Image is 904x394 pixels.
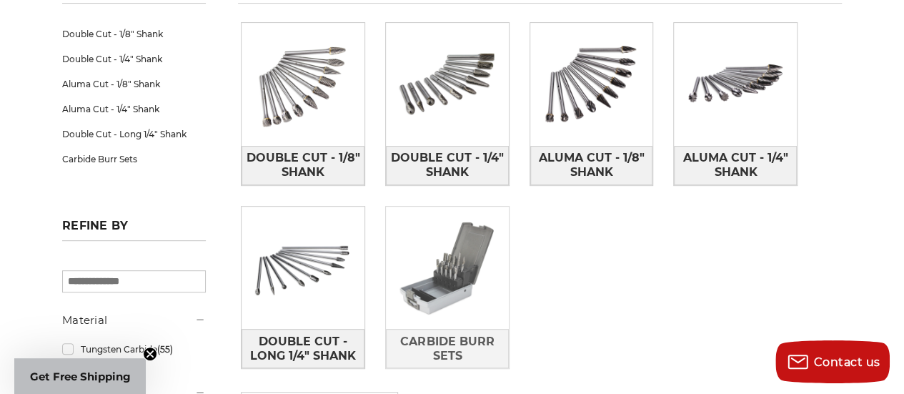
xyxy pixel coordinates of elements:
img: Aluma Cut - 1/4" Shank [674,23,797,146]
span: Get Free Shipping [30,370,131,383]
span: Aluma Cut - 1/4" Shank [675,146,796,184]
span: Double Cut - 1/8" Shank [242,146,364,184]
a: Double Cut - 1/8" Shank [242,146,364,185]
div: Get Free ShippingClose teaser [14,358,146,394]
img: Double Cut - Long 1/4" Shank [242,207,364,330]
span: Double Cut - Long 1/4" Shank [242,330,364,368]
a: Aluma Cut - 1/4" Shank [674,146,797,185]
span: Contact us [814,355,880,369]
img: Double Cut - 1/8" Shank [242,23,364,146]
button: Close teaser [143,347,157,361]
a: Double Cut - 1/8" Shank [62,21,206,46]
a: Tungsten Carbide [62,337,206,362]
span: Carbide Burr Sets [387,330,508,368]
a: Aluma Cut - 1/8" Shank [62,72,206,97]
img: Aluma Cut - 1/8" Shank [530,23,653,146]
a: Aluma Cut - 1/4" Shank [62,97,206,122]
button: Contact us [775,340,890,383]
a: Double Cut - 1/4" Shank [62,46,206,72]
span: Aluma Cut - 1/8" Shank [531,146,652,184]
a: Carbide Burr Sets [62,147,206,172]
a: Double Cut - 1/4" Shank [386,146,509,185]
a: Aluma Cut - 1/8" Shank [530,146,653,185]
span: (55) [157,344,173,355]
h5: Material [62,312,206,329]
a: Carbide Burr Sets [386,329,509,368]
span: Double Cut - 1/4" Shank [387,146,508,184]
img: Double Cut - 1/4" Shank [386,23,509,146]
a: Double Cut - Long 1/4" Shank [242,329,364,368]
a: Double Cut - Long 1/4" Shank [62,122,206,147]
img: Carbide Burr Sets [386,207,509,330]
h5: Refine by [62,219,206,241]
